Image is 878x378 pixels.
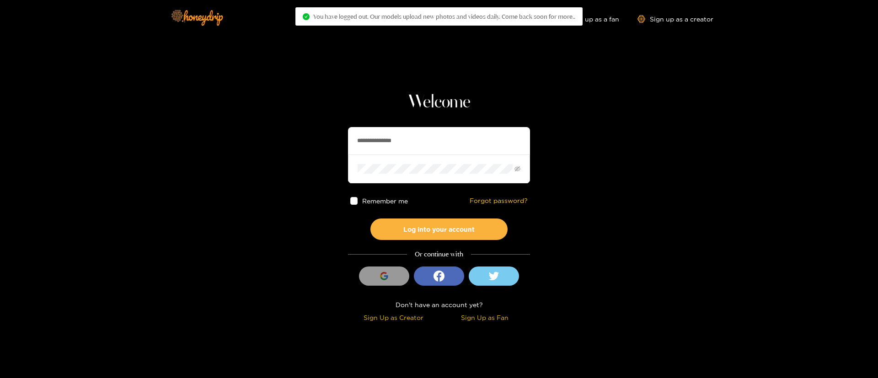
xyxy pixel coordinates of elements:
div: Sign Up as Fan [441,312,528,323]
span: You have logged out. Our models upload new photos and videos daily. Come back soon for more.. [313,13,575,20]
span: Remember me [363,197,408,204]
a: Sign up as a creator [637,15,713,23]
div: Sign Up as Creator [350,312,437,323]
button: Log into your account [370,218,508,240]
div: Or continue with [348,249,530,260]
span: check-circle [303,13,310,20]
a: Sign up as a fan [557,15,619,23]
h1: Welcome [348,91,530,113]
div: Don't have an account yet? [348,299,530,310]
span: eye-invisible [514,166,520,172]
a: Forgot password? [470,197,528,205]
